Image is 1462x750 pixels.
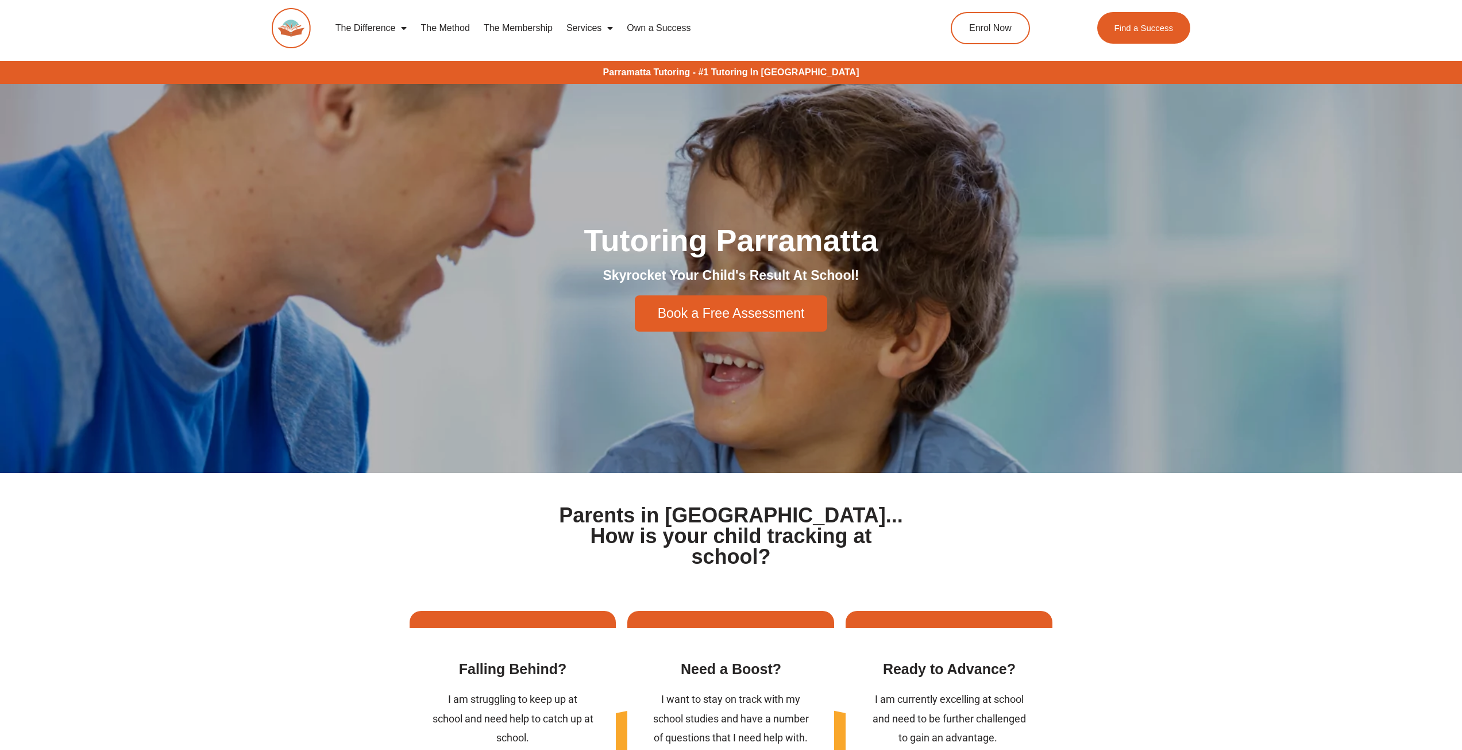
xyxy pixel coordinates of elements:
[658,307,805,320] span: Book a Free Assessment
[869,660,1029,679] h3: Ready to Advance​?
[433,690,593,747] div: I am struggling to keep up at school and need help to catch up at school.​​
[869,690,1029,747] div: I am currently excelling at school and need to be further challenged to gain an advantage. ​
[433,660,593,679] h3: Falling Behind​?
[560,15,620,41] a: Services
[620,15,697,41] a: Own a Success
[951,12,1030,44] a: Enrol Now
[329,15,898,41] nav: Menu
[410,267,1053,284] h2: Skyrocket Your Child's Result At School!
[1114,24,1174,32] span: Find a Success
[410,225,1053,256] h1: Tutoring Parramatta
[414,15,476,41] a: The Method
[635,295,828,332] a: Book a Free Assessment
[650,690,811,747] div: I want to stay on track with my school studies and have a number of questions that I need help wi...
[1097,12,1191,44] a: Find a Success
[329,15,414,41] a: The Difference
[650,660,811,679] h3: Need a Boost?
[477,15,560,41] a: The Membership
[969,24,1012,33] span: Enrol Now
[554,505,908,567] h1: Parents in [GEOGRAPHIC_DATA]... How is your child tracking at school?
